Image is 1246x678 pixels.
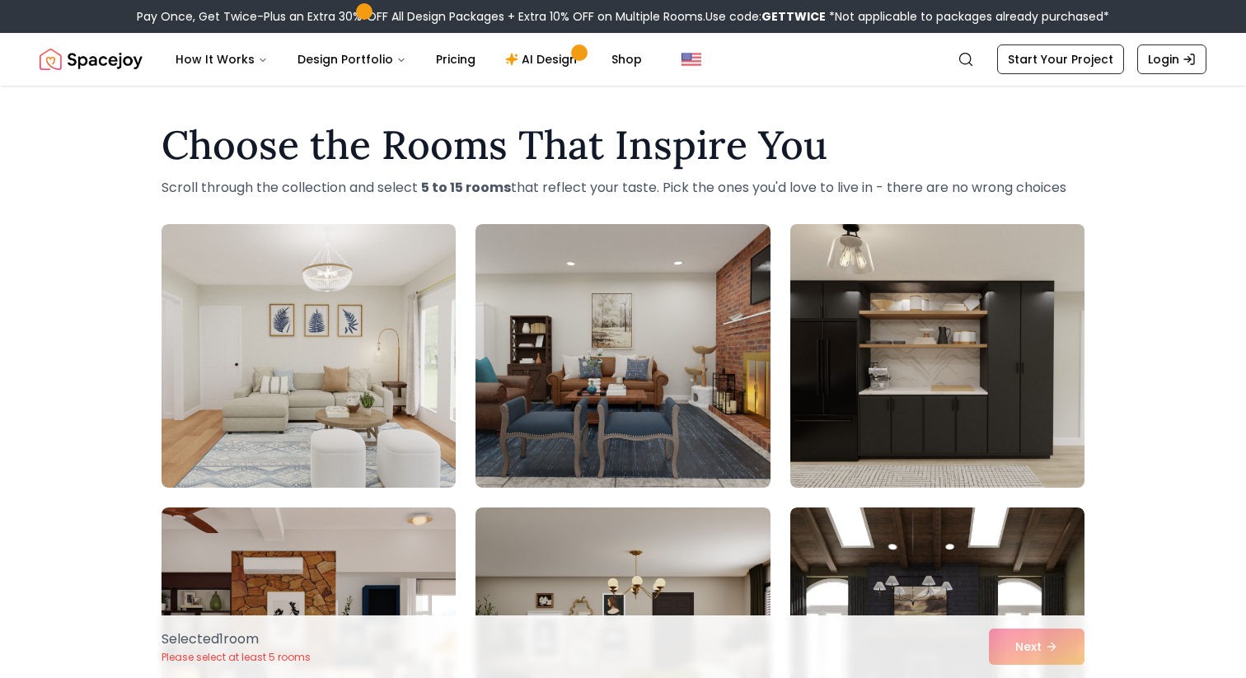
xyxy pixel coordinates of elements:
[705,8,826,25] span: Use code:
[761,8,826,25] b: GETTWICE
[598,43,655,76] a: Shop
[475,224,770,488] img: Room room-2
[137,8,1109,25] div: Pay Once, Get Twice-Plus an Extra 30% OFF All Design Packages + Extra 10% OFF on Multiple Rooms.
[162,178,1084,198] p: Scroll through the collection and select that reflect your taste. Pick the ones you'd love to liv...
[826,8,1109,25] span: *Not applicable to packages already purchased*
[162,651,311,664] p: Please select at least 5 rooms
[162,43,655,76] nav: Main
[162,125,1084,165] h1: Choose the Rooms That Inspire You
[783,217,1092,494] img: Room room-3
[997,44,1124,74] a: Start Your Project
[421,178,511,197] strong: 5 to 15 rooms
[40,43,143,76] a: Spacejoy
[40,43,143,76] img: Spacejoy Logo
[162,629,311,649] p: Selected 1 room
[1137,44,1206,74] a: Login
[423,43,489,76] a: Pricing
[284,43,419,76] button: Design Portfolio
[162,224,456,488] img: Room room-1
[40,33,1206,86] nav: Global
[492,43,595,76] a: AI Design
[682,49,701,69] img: United States
[162,43,281,76] button: How It Works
